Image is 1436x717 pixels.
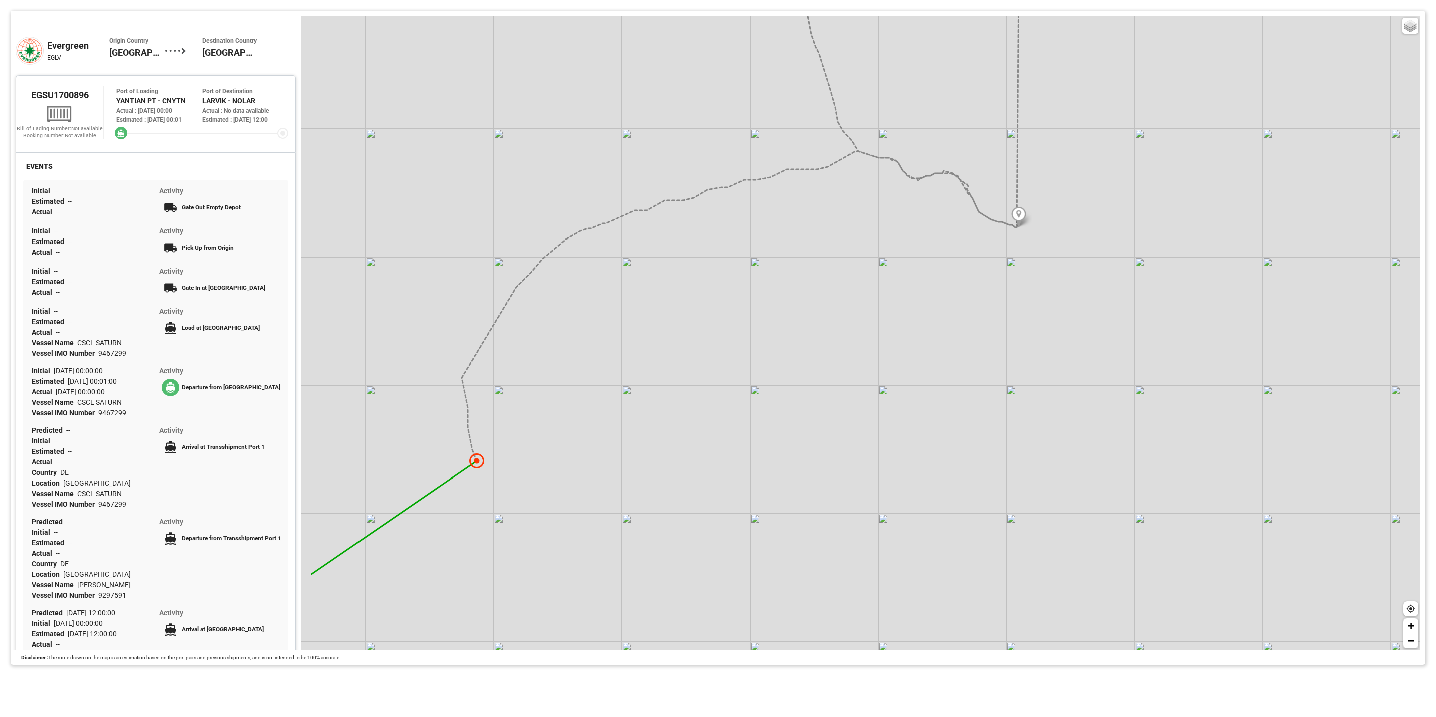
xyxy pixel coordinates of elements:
span: Actual [32,208,56,216]
span: Activity [159,609,183,617]
span: Load at [GEOGRAPHIC_DATA] [182,324,260,331]
span: Estimated [32,539,68,547]
span: Vessel Name [32,339,77,347]
span: Initial [32,437,54,445]
span: 9467299 [98,500,126,508]
span: -- [54,187,58,195]
span: [GEOGRAPHIC_DATA] [63,570,131,578]
span: Disclaimer : [21,655,48,660]
span: 9467299 [98,349,126,357]
span: Predicted [32,426,66,434]
span: [DATE] 00:01:00 [68,377,117,385]
span: -- [54,307,58,315]
span: CSCL SATURN [77,398,122,406]
div: LARVIK - NOLAR [202,96,288,106]
span: Departure from Transshipment Port 1 [182,535,281,542]
span: Vessel Name [32,490,77,498]
span: -- [68,539,72,547]
span: -- [56,288,60,296]
span: DE [60,468,69,476]
span: Activity [159,187,183,195]
span: [DATE] 00:00:00 [56,388,105,396]
span: Destination Country [202,37,258,46]
span: [DATE] 00:00:00 [54,367,103,375]
span: [DATE] 12:00:00 [66,609,115,617]
span: 9467299 [98,409,126,417]
span: Initial [32,187,54,195]
span: Initial [32,227,54,235]
span: Actual [32,640,56,648]
span: Predicted [32,609,66,617]
span: CSCL SATURN [77,339,122,347]
span: + [1408,619,1414,632]
a: Zoom in [1403,618,1418,633]
span: Arrival at [GEOGRAPHIC_DATA] [182,626,264,633]
span: [DATE] 12:00:00 [68,630,117,638]
span: -- [54,267,58,275]
a: Layers [1402,18,1418,34]
div: Norway [202,37,258,65]
span: EGLV [47,54,61,61]
span: -- [56,208,60,216]
span: -- [66,426,70,434]
span: -- [68,197,72,205]
span: Initial [32,267,54,275]
span: EGSU1700896 [31,90,89,100]
span: -- [66,518,70,526]
span: Activity [159,227,183,235]
span: Vessel IMO Number [32,409,98,417]
div: Port of Loading [116,87,202,96]
span: -- [56,328,60,336]
span: -- [56,640,60,648]
span: -- [54,437,58,445]
span: Location [32,570,63,578]
span: -- [68,318,72,326]
span: Actual [32,248,56,256]
span: CSCL SATURN [77,490,122,498]
span: Actual [32,328,56,336]
div: EVENTS [23,160,56,173]
div: Booking Number: Not available [16,132,103,139]
span: Location [32,479,63,487]
span: -- [54,528,58,536]
span: Estimated [32,197,68,205]
div: Estimated : [DATE] 12:00 [202,115,288,124]
span: Activity [159,307,183,315]
span: The route drawn on the map is an estimation based on the port pairs and previous shipments, and i... [48,655,341,660]
img: evergreen.png [16,37,44,65]
span: Initial [32,367,54,375]
span: [GEOGRAPHIC_DATA] [202,46,258,59]
span: Initial [32,619,54,627]
span: 9297591 [98,591,126,599]
span: Pick Up from Origin [182,244,234,251]
span: -- [68,237,72,246]
span: Actual [32,549,56,557]
span: Activity [159,518,183,526]
span: Predicted [32,518,66,526]
span: -- [56,248,60,256]
span: Vessel IMO Number [32,591,98,599]
span: Gate In at [GEOGRAPHIC_DATA] [182,284,265,291]
span: Arrival at Transshipment Port 1 [182,443,265,450]
span: -- [56,458,60,466]
span: Actual [32,458,56,466]
span: Estimated [32,377,68,385]
div: Port of Destination [202,87,288,96]
span: Activity [159,267,183,275]
div: Actual : [DATE] 00:00 [116,106,202,115]
div: Estimated : [DATE] 00:01 [116,115,202,124]
span: -- [54,227,58,235]
div: China [109,37,165,65]
span: Country [32,468,60,476]
span: -- [68,447,72,455]
img: Marker [1011,207,1026,227]
span: -- [56,549,60,557]
span: [DATE] 00:00:00 [54,619,103,627]
span: Activity [159,426,183,434]
span: Estimated [32,318,68,326]
div: Actual : No data available [202,106,288,115]
span: Country [32,560,60,568]
div: YANTIAN PT - CNYTN [116,96,202,106]
span: Activity [159,367,183,375]
div: Bill of Lading Number: Not available [16,125,103,132]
